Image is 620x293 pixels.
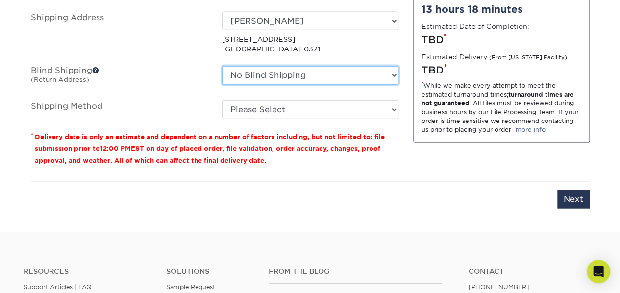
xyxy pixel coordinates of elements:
a: Sample Request [166,283,215,291]
small: Delivery date is only an estimate and dependent on a number of factors including, but not limited... [35,133,385,164]
span: 12:00 PM [100,145,131,152]
a: Contact [469,268,596,276]
input: Next [557,190,590,209]
a: more info [516,126,546,133]
small: (Return Address) [31,76,89,83]
div: 13 hours 18 minutes [422,2,581,17]
small: (From [US_STATE] Facility) [489,54,567,61]
label: Estimated Delivery: [422,52,567,62]
label: Estimated Date of Completion: [422,22,529,31]
a: Support Articles | FAQ [24,283,92,291]
div: Open Intercom Messenger [587,260,610,283]
p: [STREET_ADDRESS] [GEOGRAPHIC_DATA]-0371 [222,34,398,54]
div: TBD [422,63,581,77]
h4: Resources [24,268,151,276]
strong: turnaround times are not guaranteed [422,91,574,107]
label: Blind Shipping [24,66,215,89]
label: Shipping Address [24,12,215,54]
h4: Solutions [166,268,253,276]
h4: From the Blog [269,268,442,276]
div: While we make every attempt to meet the estimated turnaround times; . All files must be reviewed ... [422,81,581,134]
a: [PHONE_NUMBER] [469,283,529,291]
label: Shipping Method [24,100,215,119]
div: TBD [422,32,581,47]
